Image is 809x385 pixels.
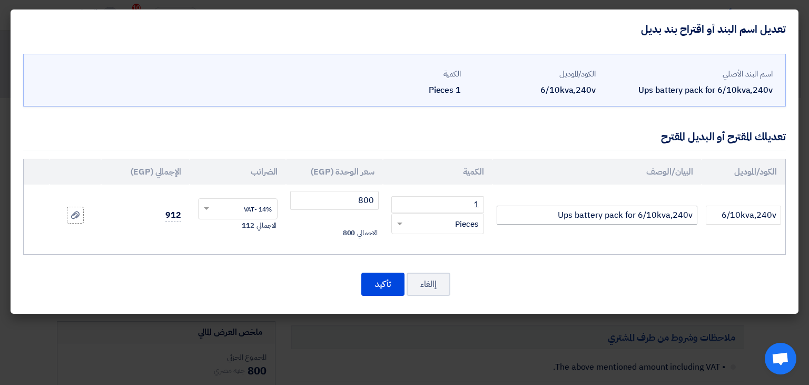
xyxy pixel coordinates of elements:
[497,206,697,225] input: Add Item Description
[357,228,377,238] span: الاجمالي
[290,191,378,210] input: أدخل سعر الوحدة
[343,228,356,238] span: 800
[641,22,786,36] h4: تعديل اسم البند أو اقتراح بند بديل
[256,220,277,231] span: الاجمالي
[407,273,450,296] button: إالغاء
[391,196,484,213] input: RFQ_STEP1.ITEMS.2.AMOUNT_TITLE
[706,206,781,225] input: الموديل
[469,68,596,80] div: الكود/الموديل
[334,84,461,97] div: 1 Pieces
[604,84,773,97] div: Ups battery pack for 6/10kva,240v
[492,159,702,185] th: البيان/الوصف
[702,159,785,185] th: الكود/الموديل
[101,159,190,185] th: الإجمالي (EGP)
[361,273,404,296] button: تأكيد
[604,68,773,80] div: اسم البند الأصلي
[242,220,254,231] span: 112
[455,218,478,230] span: Pieces
[198,198,278,219] ng-select: VAT
[661,129,786,145] div: تعديلك المقترح أو البديل المقترح
[469,84,596,97] div: 6/10kva,240v
[286,159,382,185] th: سعر الوحدة (EGP)
[334,68,461,80] div: الكمية
[383,159,492,185] th: الكمية
[165,209,181,222] span: 912
[765,343,796,374] div: Open chat
[190,159,286,185] th: الضرائب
